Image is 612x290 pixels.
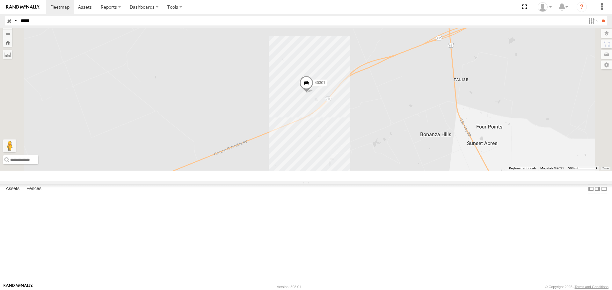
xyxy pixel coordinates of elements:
button: Map Scale: 500 m per 59 pixels [566,166,599,171]
label: Search Query [13,16,18,25]
label: Fences [23,185,45,194]
button: Zoom out [3,29,12,38]
label: Dock Summary Table to the Right [594,184,601,194]
span: 40301 [315,81,325,85]
button: Zoom Home [3,38,12,47]
img: rand-logo.svg [6,5,40,9]
label: Measure [3,50,12,59]
label: Search Filter Options [586,16,600,25]
label: Hide Summary Table [601,184,607,194]
a: Visit our Website [4,284,33,290]
div: Version: 308.01 [277,285,301,289]
a: Terms (opens in new tab) [602,167,609,169]
label: Map Settings [601,60,612,69]
div: © Copyright 2025 - [545,285,608,289]
span: 500 m [568,166,577,170]
label: Dock Summary Table to the Left [588,184,594,194]
button: Keyboard shortcuts [509,166,536,171]
div: Caseta Laredo TX [535,2,554,12]
label: Assets [3,185,23,194]
a: Terms and Conditions [575,285,608,289]
button: Drag Pegman onto the map to open Street View [3,139,16,152]
span: Map data ©2025 [540,166,564,170]
i: ? [577,2,587,12]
